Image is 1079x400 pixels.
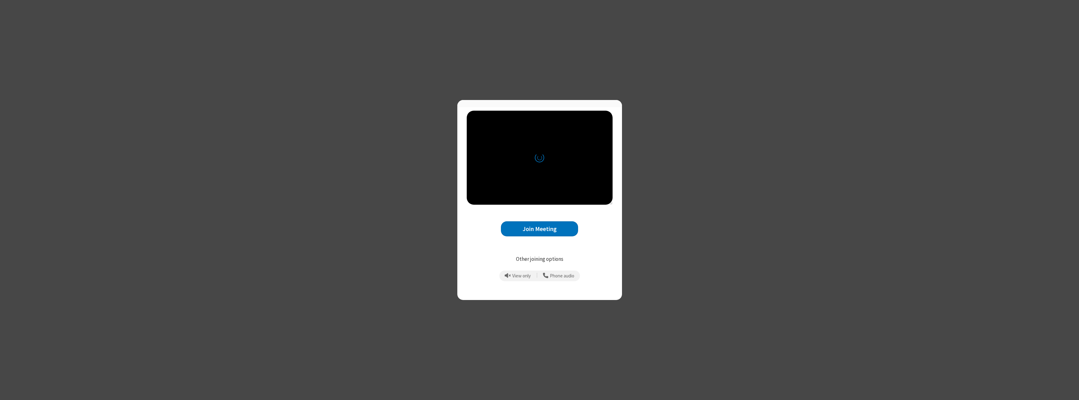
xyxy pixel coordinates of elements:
[550,273,574,279] span: Phone audio
[536,271,538,280] span: |
[467,255,613,263] p: Other joining options
[541,271,577,281] button: Use your phone for mic and speaker while you view the meeting on this device.
[502,271,533,281] button: Prevent echo when there is already an active mic and speaker in the room.
[501,221,578,237] button: Join Meeting
[512,273,531,279] span: View only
